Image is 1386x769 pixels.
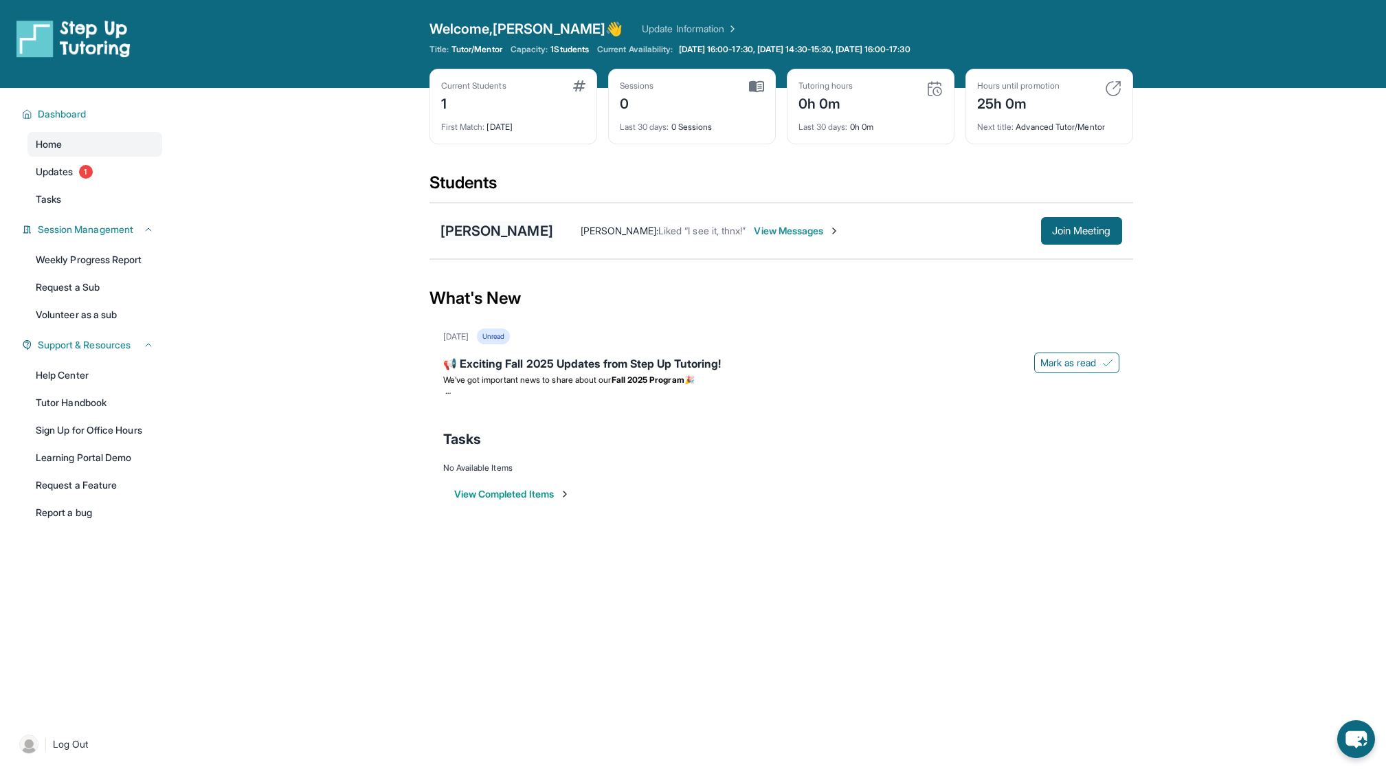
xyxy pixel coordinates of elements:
[798,80,853,91] div: Tutoring hours
[1052,227,1111,235] span: Join Meeting
[27,363,162,388] a: Help Center
[977,122,1014,132] span: Next title :
[477,328,510,344] div: Unread
[620,122,669,132] span: Last 30 days :
[429,44,449,55] span: Title:
[441,113,585,133] div: [DATE]
[642,22,738,36] a: Update Information
[926,80,943,97] img: card
[429,172,1133,202] div: Students
[724,22,738,36] img: Chevron Right
[44,736,47,753] span: |
[38,338,131,352] span: Support & Resources
[19,735,38,754] img: user-img
[1034,353,1119,373] button: Mark as read
[612,375,684,385] strong: Fall 2025 Program
[1102,357,1113,368] img: Mark as read
[511,44,548,55] span: Capacity:
[620,80,654,91] div: Sessions
[441,80,506,91] div: Current Students
[1105,80,1121,97] img: card
[581,225,658,236] span: [PERSON_NAME] :
[27,302,162,327] a: Volunteer as a sub
[658,225,746,236] span: Liked “I see it, thnx!”
[27,187,162,212] a: Tasks
[573,80,585,91] img: card
[1041,217,1122,245] button: Join Meeting
[441,122,485,132] span: First Match :
[27,500,162,525] a: Report a bug
[27,418,162,443] a: Sign Up for Office Hours
[440,221,553,241] div: [PERSON_NAME]
[14,729,162,759] a: |Log Out
[829,225,840,236] img: Chevron-Right
[27,132,162,157] a: Home
[443,462,1119,473] div: No Available Items
[1040,356,1097,370] span: Mark as read
[36,165,74,179] span: Updates
[597,44,673,55] span: Current Availability:
[38,107,87,121] span: Dashboard
[749,80,764,93] img: card
[53,737,89,751] span: Log Out
[27,275,162,300] a: Request a Sub
[684,375,695,385] span: 🎉
[36,137,62,151] span: Home
[451,44,502,55] span: Tutor/Mentor
[798,91,853,113] div: 0h 0m
[79,165,93,179] span: 1
[1337,720,1375,758] button: chat-button
[27,390,162,415] a: Tutor Handbook
[454,487,570,501] button: View Completed Items
[443,355,1119,375] div: 📢 Exciting Fall 2025 Updates from Step Up Tutoring!
[16,19,131,58] img: logo
[32,223,154,236] button: Session Management
[27,159,162,184] a: Updates1
[977,91,1060,113] div: 25h 0m
[441,91,506,113] div: 1
[32,107,154,121] button: Dashboard
[798,122,848,132] span: Last 30 days :
[32,338,154,352] button: Support & Resources
[798,113,943,133] div: 0h 0m
[754,224,840,238] span: View Messages
[977,80,1060,91] div: Hours until promotion
[620,91,654,113] div: 0
[443,331,469,342] div: [DATE]
[36,192,61,206] span: Tasks
[27,247,162,272] a: Weekly Progress Report
[679,44,910,55] span: [DATE] 16:00-17:30, [DATE] 14:30-15:30, [DATE] 16:00-17:30
[429,19,623,38] span: Welcome, [PERSON_NAME] 👋
[429,268,1133,328] div: What's New
[27,473,162,498] a: Request a Feature
[443,375,612,385] span: We’ve got important news to share about our
[676,44,913,55] a: [DATE] 16:00-17:30, [DATE] 14:30-15:30, [DATE] 16:00-17:30
[38,223,133,236] span: Session Management
[977,113,1121,133] div: Advanced Tutor/Mentor
[620,113,764,133] div: 0 Sessions
[27,445,162,470] a: Learning Portal Demo
[443,430,481,449] span: Tasks
[550,44,589,55] span: 1 Students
